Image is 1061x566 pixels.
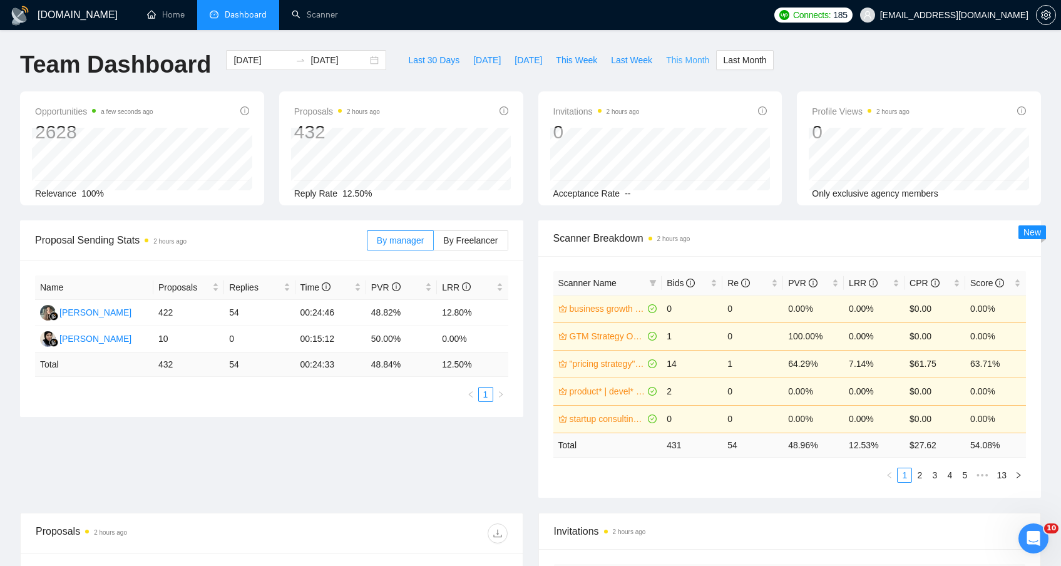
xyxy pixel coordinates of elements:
[295,326,366,352] td: 00:15:12
[809,279,818,287] span: info-circle
[554,523,1026,539] span: Invitations
[783,378,844,405] td: 0.00%
[553,230,1027,246] span: Scanner Breakdown
[467,391,474,398] span: left
[549,50,604,70] button: This Week
[508,50,549,70] button: [DATE]
[779,10,789,20] img: upwork-logo.png
[366,352,437,377] td: 48.84 %
[81,188,104,198] span: 100%
[965,378,1026,405] td: 0.00%
[94,529,127,536] time: 2 hours ago
[812,120,910,144] div: 0
[649,279,657,287] span: filter
[40,331,56,347] img: IH
[662,350,722,378] td: 14
[294,104,380,119] span: Proposals
[35,188,76,198] span: Relevance
[392,282,401,291] span: info-circle
[869,279,878,287] span: info-circle
[958,468,971,482] a: 5
[995,279,1004,287] span: info-circle
[462,282,471,291] span: info-circle
[1018,523,1048,553] iframe: Intercom live chat
[558,304,567,313] span: crown
[558,359,567,368] span: crown
[295,300,366,326] td: 00:24:46
[648,332,657,341] span: check-circle
[849,278,878,288] span: LRR
[147,9,185,20] a: homeHome
[466,50,508,70] button: [DATE]
[377,235,424,245] span: By manager
[59,332,131,346] div: [PERSON_NAME]
[10,6,30,26] img: logo
[153,275,224,300] th: Proposals
[844,405,905,433] td: 0.00%
[322,282,331,291] span: info-circle
[437,300,508,326] td: 12.80%
[844,322,905,350] td: 0.00%
[970,278,1004,288] span: Score
[570,329,646,343] a: GTM Strategy Only - US only
[558,332,567,341] span: crown
[570,357,646,371] a: "pricing strategy" Global
[1017,106,1026,115] span: info-circle
[648,359,657,368] span: check-circle
[912,468,927,483] li: 2
[686,279,695,287] span: info-circle
[224,300,295,326] td: 54
[233,53,290,67] input: Start date
[844,295,905,322] td: 0.00%
[722,295,783,322] td: 0
[553,120,640,144] div: 0
[648,414,657,423] span: check-circle
[910,278,939,288] span: CPR
[35,120,153,144] div: 2628
[101,108,153,115] time: a few seconds ago
[648,304,657,313] span: check-circle
[722,405,783,433] td: 0
[905,295,965,322] td: $0.00
[722,322,783,350] td: 0
[570,412,646,426] a: startup consulting global
[722,433,783,457] td: 54
[553,104,640,119] span: Invitations
[722,378,783,405] td: 0
[408,53,459,67] span: Last 30 Days
[558,278,617,288] span: Scanner Name
[49,338,58,347] img: gigradar-bm.png
[437,352,508,377] td: 12.50 %
[347,108,380,115] time: 2 hours ago
[625,188,630,198] span: --
[722,350,783,378] td: 1
[553,433,662,457] td: Total
[371,282,401,292] span: PVR
[300,282,331,292] span: Time
[473,53,501,67] span: [DATE]
[437,326,508,352] td: 0.00%
[965,350,1026,378] td: 63.71%
[224,275,295,300] th: Replies
[943,468,956,482] a: 4
[570,302,646,316] a: business growth consulting global
[662,378,722,405] td: 2
[40,305,56,321] img: LK
[488,528,507,538] span: download
[793,8,831,22] span: Connects:
[788,278,818,288] span: PVR
[224,352,295,377] td: 54
[928,468,941,482] a: 3
[727,278,750,288] span: Re
[224,326,295,352] td: 0
[965,322,1026,350] td: 0.00%
[844,378,905,405] td: 0.00%
[488,523,508,543] button: download
[1011,468,1026,483] li: Next Page
[613,528,646,535] time: 2 hours ago
[35,232,367,248] span: Proposal Sending Stats
[240,106,249,115] span: info-circle
[59,306,131,319] div: [PERSON_NAME]
[905,378,965,405] td: $0.00
[716,50,773,70] button: Last Month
